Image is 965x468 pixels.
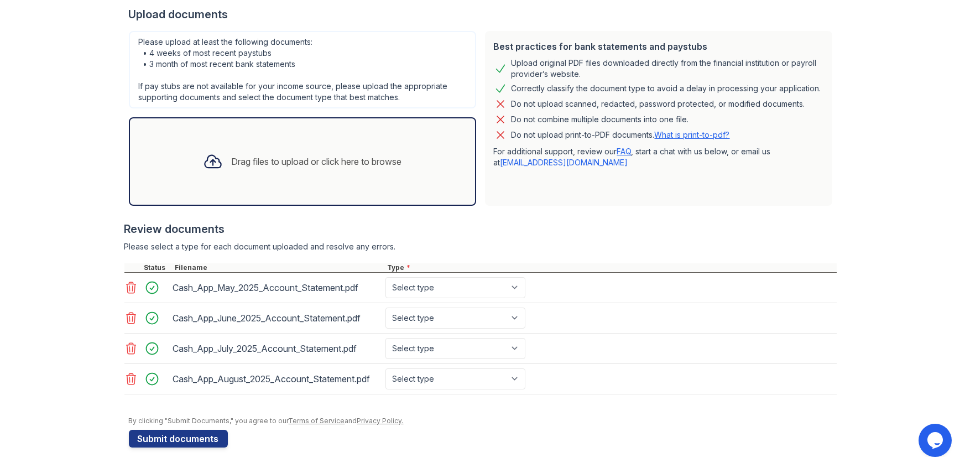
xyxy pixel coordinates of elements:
[357,417,404,425] a: Privacy Policy.
[173,309,381,327] div: Cash_App_June_2025_Account_Statement.pdf
[655,130,730,139] a: What is print-to-pdf?
[512,97,805,111] div: Do not upload scanned, redacted, password protected, or modified documents.
[129,31,476,108] div: Please upload at least the following documents: • 4 weeks of most recent paystubs • 3 month of mo...
[512,129,730,141] p: Do not upload print-to-PDF documents.
[289,417,345,425] a: Terms of Service
[129,430,228,448] button: Submit documents
[232,155,402,168] div: Drag files to upload or click here to browse
[512,113,689,126] div: Do not combine multiple documents into one file.
[129,7,837,22] div: Upload documents
[173,370,381,388] div: Cash_App_August_2025_Account_Statement.pdf
[500,158,628,167] a: [EMAIL_ADDRESS][DOMAIN_NAME]
[173,279,381,297] div: Cash_App_May_2025_Account_Statement.pdf
[512,82,821,95] div: Correctly classify the document type to avoid a delay in processing your application.
[494,40,823,53] div: Best practices for bank statements and paystubs
[173,263,385,272] div: Filename
[124,241,837,252] div: Please select a type for each document uploaded and resolve any errors.
[173,340,381,357] div: Cash_App_July_2025_Account_Statement.pdf
[494,146,823,168] p: For additional support, review our , start a chat with us below, or email us at
[512,58,823,80] div: Upload original PDF files downloaded directly from the financial institution or payroll provider’...
[617,147,632,156] a: FAQ
[385,263,837,272] div: Type
[124,221,837,237] div: Review documents
[142,263,173,272] div: Status
[129,417,837,425] div: By clicking "Submit Documents," you agree to our and
[919,424,954,457] iframe: chat widget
